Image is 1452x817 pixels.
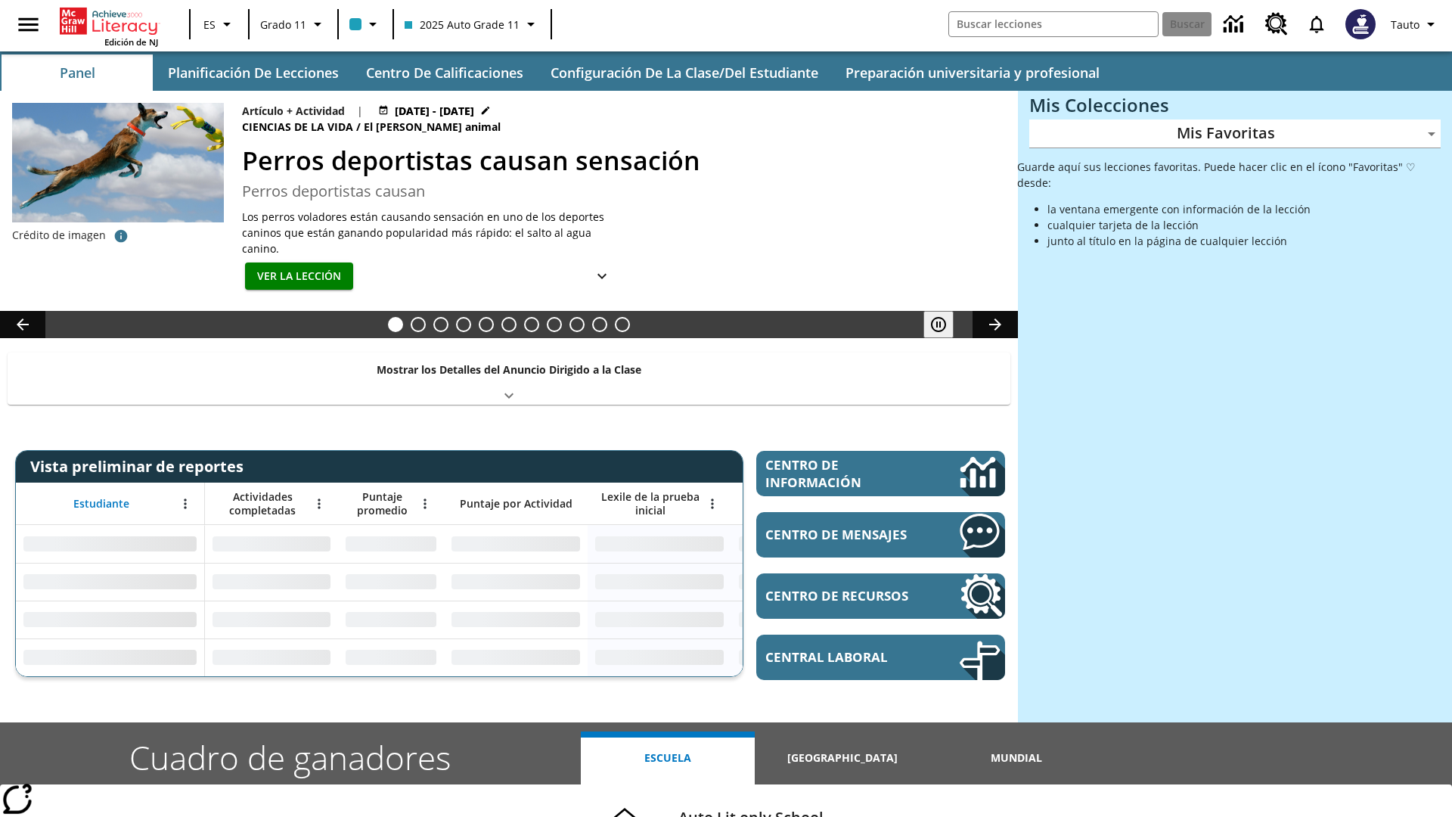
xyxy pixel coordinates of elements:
span: Tauto [1391,17,1419,33]
button: El color de la clase es azul claro. Cambiar el color de la clase. [343,11,388,38]
button: Abrir menú [701,492,724,515]
button: Diapositiva 3 Niños con trabajos sucios [433,317,448,332]
div: Sin datos, [338,601,444,638]
button: Carrusel de lecciones, seguir [973,311,1018,338]
button: Diapositiva 5 Los últimos colonos [479,317,494,332]
h3: Perros deportistas causan [242,180,1000,203]
button: Abrir menú [308,492,330,515]
button: Panel [2,54,153,91]
span: Centro de información [765,456,908,491]
li: la ventana emergente con información de la lección [1047,201,1441,217]
span: [DATE] - [DATE] [395,103,474,119]
a: Central laboral [756,635,1005,680]
p: Artículo + Actividad [242,103,345,119]
h3: Mis Colecciones [1029,95,1441,116]
a: Portada [60,6,158,36]
button: Planificación de lecciones [156,54,351,91]
img: Avatar [1345,9,1376,39]
div: Pausar [923,311,969,338]
span: Vista preliminar de reportes [30,456,251,477]
button: Escuela [581,732,755,784]
span: | [357,103,363,119]
div: Mis Favoritas [1029,120,1441,148]
button: Lenguaje: ES, Selecciona un idioma [195,11,244,38]
span: Puntaje por Actividad [460,497,572,511]
button: Diapositiva 2 ¿Lo quieres con papas fritas? [411,317,426,332]
a: Notificaciones [1297,5,1336,44]
li: cualquier tarjeta de la lección [1047,217,1441,233]
button: Mundial [929,732,1103,784]
button: Ver la lección [245,262,353,290]
span: El [PERSON_NAME] animal [364,119,504,135]
button: Perfil/Configuración [1385,11,1446,38]
button: 27 ago - 28 ago Elegir fechas [375,103,494,119]
div: Sin datos, [338,638,444,676]
span: Centro de recursos [765,587,914,604]
div: Portada [60,5,158,48]
a: Centro de recursos, Se abrirá en una pestaña nueva. [1256,4,1297,45]
button: Preparación universitaria y profesional [833,54,1112,91]
span: Centro de mensajes [765,526,914,543]
button: Escoja un nuevo avatar [1336,5,1385,44]
button: Pausar [923,311,954,338]
button: Diapositiva 9 La invasión de los CD con Internet [569,317,585,332]
div: Sin datos, [731,638,875,676]
div: Los perros voladores están causando sensación en uno de los deportes caninos que están ganando po... [242,209,620,256]
a: Centro de recursos, Se abrirá en una pestaña nueva. [756,573,1005,619]
a: Centro de información [1215,4,1256,45]
span: / [356,120,361,134]
span: ES [203,17,216,33]
span: Lexile de la prueba inicial [595,490,706,517]
a: Centro de mensajes [756,512,1005,558]
button: Diapositiva 4 ¿Los autos del futuro? [456,317,471,332]
button: Abrir menú [174,492,197,515]
div: Sin datos, [205,563,338,601]
button: Diapositiva 1 Perros deportistas causan sensación [388,317,403,332]
a: Centro de información [756,451,1005,496]
div: Sin datos, [205,601,338,638]
button: Diapositiva 7 La historia de terror del tomate [524,317,539,332]
div: Sin datos, [205,525,338,563]
div: Sin datos, [731,601,875,638]
div: Sin datos, [731,525,875,563]
button: Abrir el menú lateral [6,2,51,47]
span: Puntaje promedio [346,490,418,517]
button: [GEOGRAPHIC_DATA] [755,732,929,784]
p: Crédito de imagen [12,228,106,243]
div: Sin datos, [205,638,338,676]
span: 2025 Auto Grade 11 [405,17,520,33]
div: Sin datos, [731,563,875,601]
button: Configuración de la clase/del estudiante [538,54,830,91]
h2: Perros deportistas causan sensación [242,141,1000,180]
span: Estudiante [73,497,129,511]
button: Centro de calificaciones [354,54,535,91]
button: Grado: Grado 11, Elige un grado [254,11,333,38]
li: junto al título en la página de cualquier lección [1047,233,1441,249]
span: Central laboral [765,648,914,666]
p: Mostrar los Detalles del Anuncio Dirigido a la Clase [377,362,641,377]
button: Clase: 2025 Auto Grade 11, Selecciona una clase [399,11,546,38]
button: Crédito de imagen: Gloria Anderson/Alamy Stock Photo [106,222,136,250]
button: Abrir menú [414,492,436,515]
button: Diapositiva 11 El equilibrio de la Constitución [615,317,630,332]
span: Actividades completadas [213,490,312,517]
input: Buscar campo [949,12,1158,36]
span: Ciencias de la Vida [242,119,356,135]
button: Diapositiva 8 La moda en la antigua Roma [547,317,562,332]
button: Ver más [587,262,617,290]
span: Grado 11 [260,17,306,33]
p: Guarde aquí sus lecciones favoritas. Puede hacer clic en el ícono "Favoritas" ♡ desde: [1017,159,1441,191]
div: Sin datos, [338,563,444,601]
button: Diapositiva 10 ¡Hurra por el Día de la Constitución! [592,317,607,332]
img: Un perro salta en el aire para intentar atrapar con el hocico un juguete amarillo. [12,103,224,222]
div: Mostrar los Detalles del Anuncio Dirigido a la Clase [8,353,1010,405]
span: Edición de NJ [104,36,158,48]
div: Sin datos, [338,525,444,563]
button: Diapositiva 6 Energía solar para todos [501,317,517,332]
